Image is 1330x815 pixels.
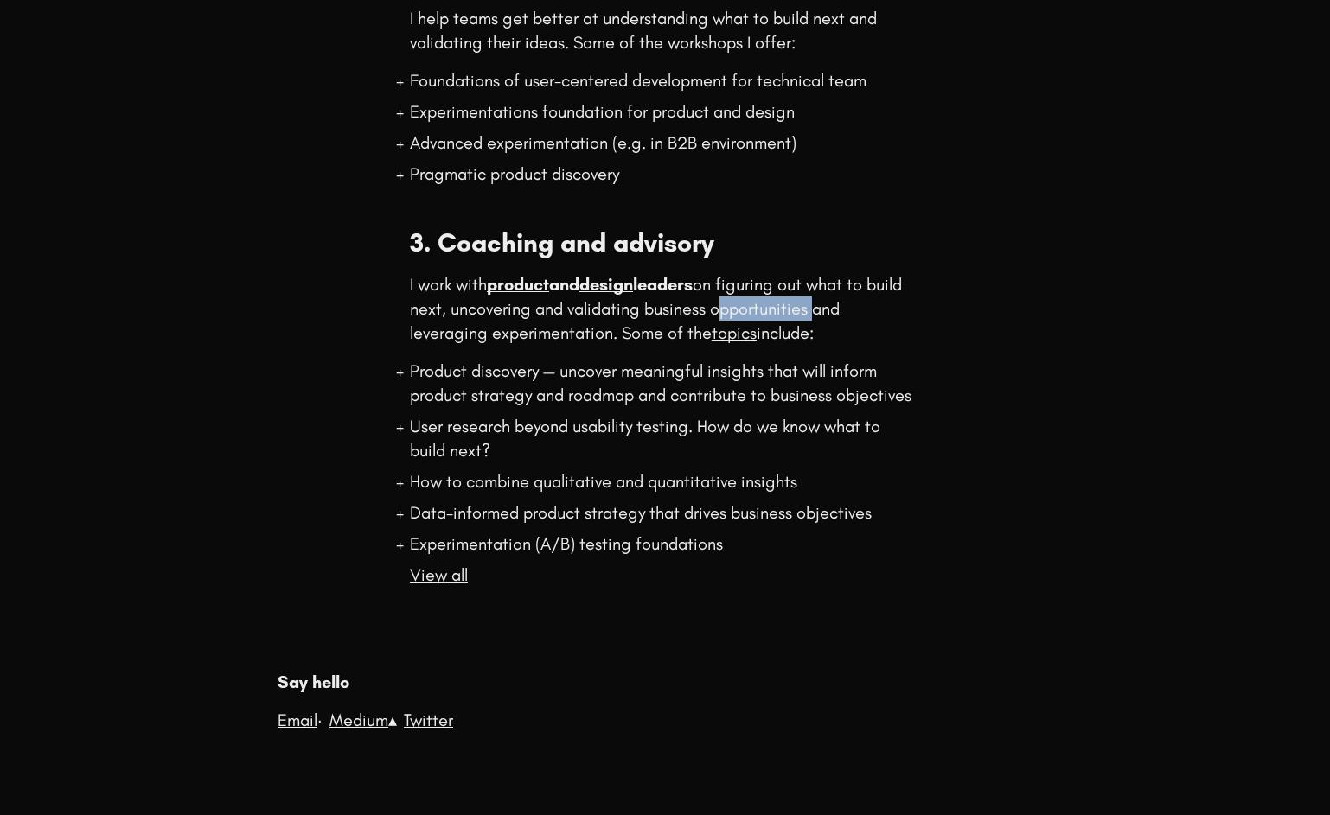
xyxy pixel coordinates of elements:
[410,68,919,92] li: Foundations of user-centered development for technical team
[410,6,919,54] p: I help teams get better at understanding what to build next and validating their ideas. Some of t...
[410,99,919,124] li: Experimentations foundation for product and design
[278,710,317,730] a: Email
[329,710,388,730] a: Medium
[278,670,1052,774] div: · ▴
[410,564,468,585] a: View all
[487,274,549,295] a: product
[712,322,757,343] a: topics
[410,131,919,155] li: Advanced experimentation (e.g. in B2B environment)
[278,670,1052,694] h3: Say hello
[404,710,453,730] a: Twitter
[410,469,919,493] li: How to combine qualitative and quantitative insights
[410,162,919,186] li: Pragmatic product discovery
[410,500,919,525] li: Data-informed product strategy that drives business objectives
[410,414,919,462] li: User research beyond usability testing. How do we know what to build next?
[579,274,633,295] a: design
[487,274,693,295] strong: and leaders
[410,227,919,258] h3: 3. Coaching and advisory
[410,272,919,345] p: I work with on figuring out what to build next, uncovering and validating business opportunities ...
[410,359,919,407] li: Product discovery — uncover meaningful insights that will inform product strategy and roadmap and...
[410,532,919,556] li: Experimentation (A/B) testing foundations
